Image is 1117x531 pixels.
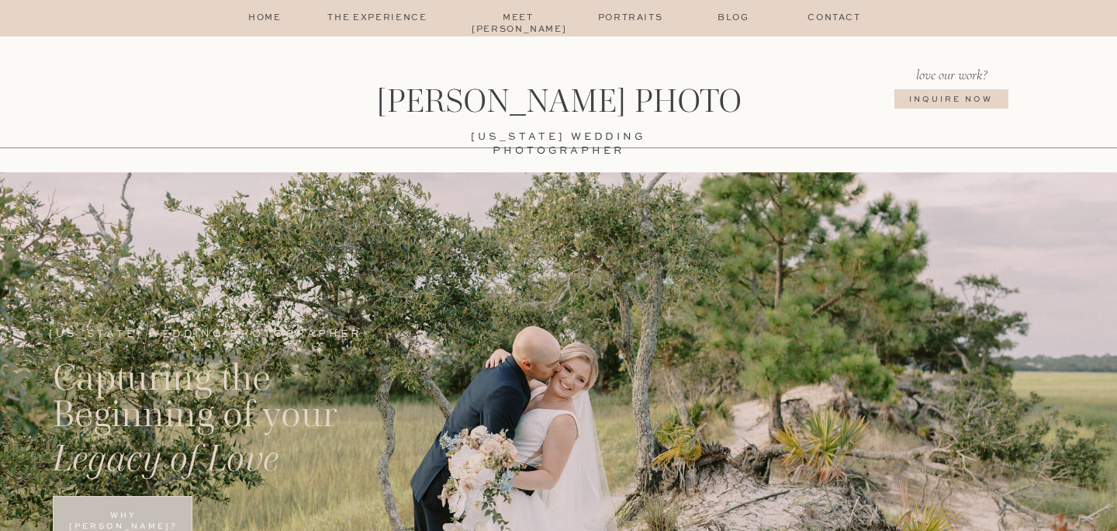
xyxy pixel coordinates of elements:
[49,328,389,359] a: [US_STATE] Wedding Photographer
[593,12,668,25] a: Portraits
[884,94,1018,120] a: Inquire NOw
[53,359,405,438] a: Capturing the Beginning of your
[696,12,771,25] a: Blog
[899,64,1004,84] p: love our work?
[345,85,772,122] a: [PERSON_NAME] Photo
[53,440,450,489] h2: Legacy of Love
[246,12,284,25] a: home
[312,12,443,25] a: The Experience
[472,12,565,25] a: Meet [PERSON_NAME]
[797,12,872,25] a: Contact
[407,130,710,141] a: [US_STATE] wedding photographer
